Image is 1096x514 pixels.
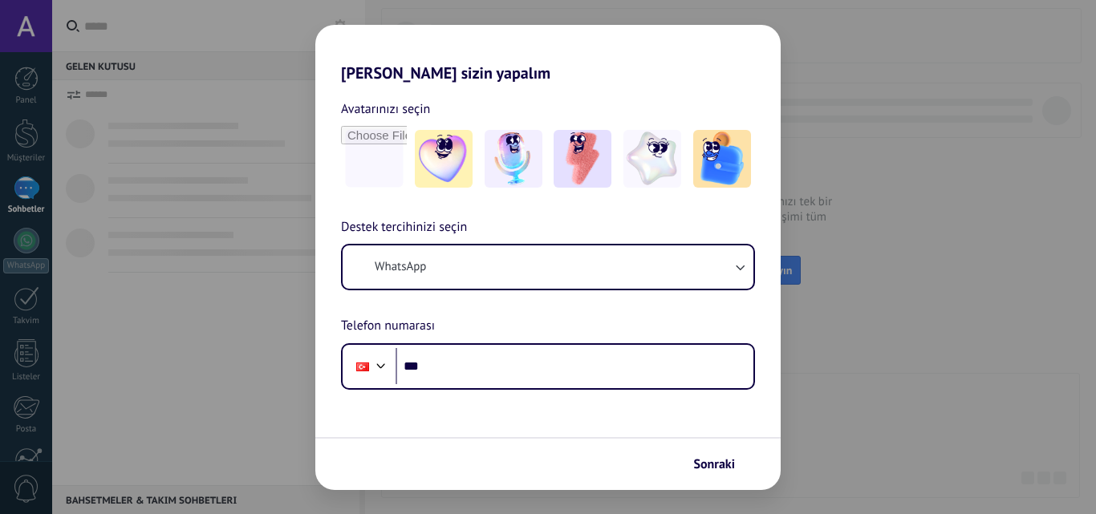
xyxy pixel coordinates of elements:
[315,25,781,83] h2: [PERSON_NAME] sizin yapalım
[347,350,378,383] div: Turkey: + 90
[623,130,681,188] img: -4.jpeg
[693,130,751,188] img: -5.jpeg
[341,99,430,119] span: Avatarınızı seçin
[686,451,757,478] button: Sonraki
[485,130,542,188] img: -2.jpeg
[554,130,611,188] img: -3.jpeg
[341,217,467,238] span: Destek tercihinizi seçin
[693,459,735,470] span: Sonraki
[415,130,473,188] img: -1.jpeg
[343,245,753,289] button: WhatsApp
[375,259,426,275] span: WhatsApp
[341,316,435,337] span: Telefon numarası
